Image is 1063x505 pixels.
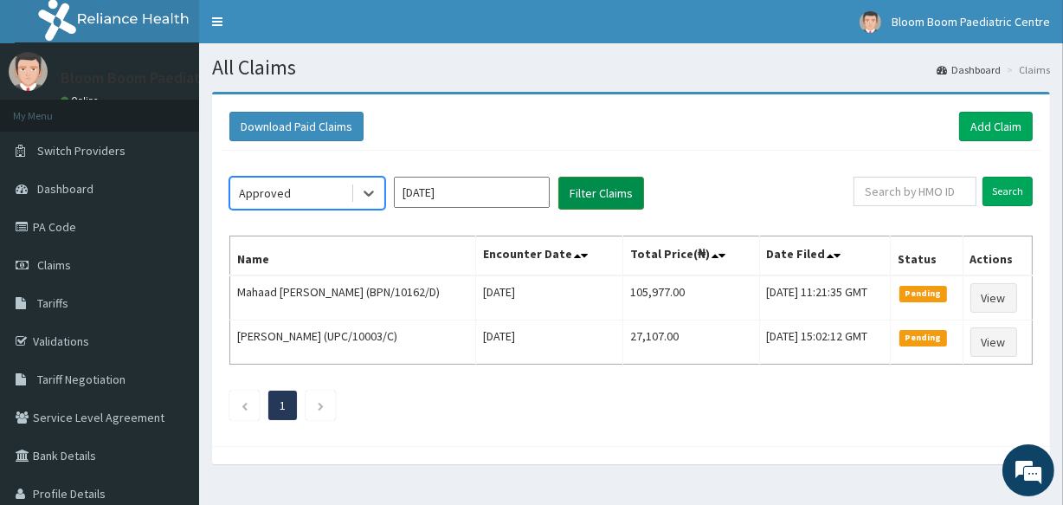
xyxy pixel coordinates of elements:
th: Encounter Date [476,236,623,276]
span: We're online! [100,146,239,320]
span: Claims [37,257,71,273]
img: d_794563401_company_1708531726252_794563401 [32,87,70,130]
td: [DATE] 15:02:12 GMT [759,320,891,365]
th: Total Price(₦) [623,236,759,276]
span: Pending [899,330,947,346]
td: 105,977.00 [623,275,759,320]
th: Date Filed [759,236,891,276]
th: Status [891,236,963,276]
a: Add Claim [959,112,1033,141]
a: View [970,327,1017,357]
span: Tariff Negotiation [37,372,126,387]
span: Bloom Boom Paediatric Centre [892,14,1050,29]
img: User Image [860,11,881,33]
td: 27,107.00 [623,320,759,365]
span: Tariffs [37,295,68,311]
th: Name [230,236,476,276]
span: Dashboard [37,181,93,197]
button: Filter Claims [558,177,644,210]
a: Next page [317,398,325,413]
span: Switch Providers [37,143,126,159]
span: Pending [899,286,947,301]
textarea: Type your message and hit 'Enter' [9,328,330,389]
input: Select Month and Year [394,177,550,208]
a: Previous page [241,398,248,413]
button: Download Paid Claims [229,112,364,141]
td: [DATE] [476,320,623,365]
td: Mahaad [PERSON_NAME] (BPN/10162/D) [230,275,476,320]
a: Page 1 is your current page [280,398,286,413]
img: User Image [9,52,48,91]
h1: All Claims [212,56,1050,79]
input: Search by HMO ID [854,177,976,206]
input: Search [982,177,1033,206]
a: View [970,283,1017,313]
a: Dashboard [937,62,1001,77]
a: Online [61,94,102,107]
td: [DATE] [476,275,623,320]
th: Actions [963,236,1032,276]
td: [PERSON_NAME] (UPC/10003/C) [230,320,476,365]
div: Approved [239,185,291,202]
td: [DATE] 11:21:35 GMT [759,275,891,320]
p: Bloom Boom Paediatric Centre [61,70,267,86]
li: Claims [1002,62,1050,77]
div: Minimize live chat window [284,9,325,50]
div: Chat with us now [90,97,291,120]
